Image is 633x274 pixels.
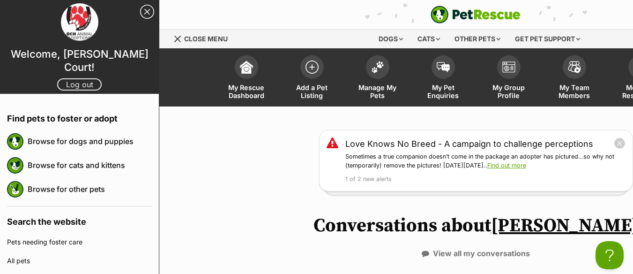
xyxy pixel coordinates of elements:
iframe: Help Scout Beacon - Open [596,241,624,269]
div: Dogs [372,30,410,48]
span: My Rescue Dashboard [225,84,268,99]
div: Cats [411,30,447,48]
a: Browse for cats and kittens [28,155,152,175]
img: pet-enquiries-icon-7e3ad2cf08bfb03b45e93fb7055b45f3efa6380592205ae92323e6603595dc1f.svg [437,62,450,72]
span: Add a Pet Listing [291,84,333,99]
img: group-profile-icon-3fa3cf56718a62981997c0bc7e787c4b2cf8bcc04b72c1350f741eb67cf2f40e.svg [502,61,515,73]
span: My Pet Enquiries [422,84,464,99]
a: Browse for other pets [28,179,152,199]
div: Get pet support [508,30,587,48]
a: Find out more [487,162,526,169]
img: petrescue logo [7,157,23,174]
img: add-pet-listing-icon-0afa8454b4691262ce3f59096e99ab1cd57d4a30225e0717b998d2c9b9846f56.svg [305,61,319,74]
span: My Team Members [553,84,596,99]
p: 1 of 2 new alerts [345,175,626,184]
a: My Group Profile [476,51,542,107]
h4: Find pets to foster or adopt [7,103,152,129]
a: Pets needing foster care [7,233,152,251]
a: My Pet Enquiries [410,51,476,107]
span: My Group Profile [488,84,530,99]
img: profile image [61,3,98,41]
a: View all my conversations [422,249,530,258]
img: manage-my-pets-icon-02211641906a0b7f246fdf0571729dbe1e7629f14944591b6c1af311fb30b64b.svg [371,61,384,73]
img: petrescue logo [7,133,23,150]
a: My Rescue Dashboard [214,51,279,107]
img: team-members-icon-5396bd8760b3fe7c0b43da4ab00e1e3bb1a5d9ba89233759b79545d2d3fc5d0d.svg [568,61,581,73]
img: logo-e224e6f780fb5917bec1dbf3a21bbac754714ae5b6737aabdf751b685950b380.svg [431,6,521,23]
a: Menu [173,30,234,46]
a: Close Sidebar [140,5,154,19]
a: All pets [7,251,152,270]
img: dashboard-icon-eb2f2d2d3e046f16d808141f083e7271f6b2e854fb5c12c21221c1fb7104beca.svg [240,61,253,74]
a: Add a Pet Listing [279,51,345,107]
button: close [614,137,626,149]
a: PetRescue [431,6,521,23]
img: petrescue logo [7,181,23,198]
a: Manage My Pets [345,51,410,107]
span: Close menu [184,35,228,43]
h4: Search the website [7,206,152,233]
a: Log out [57,78,102,91]
p: Sometimes a true companion doesn’t come in the package an adopter has pictured…so why not (tempor... [345,152,626,170]
div: Other pets [448,30,507,48]
a: My Team Members [542,51,607,107]
a: Love Knows No Breed - A campaign to challenge perceptions [345,137,593,150]
span: Manage My Pets [357,84,399,99]
a: Browse for dogs and puppies [28,131,152,151]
